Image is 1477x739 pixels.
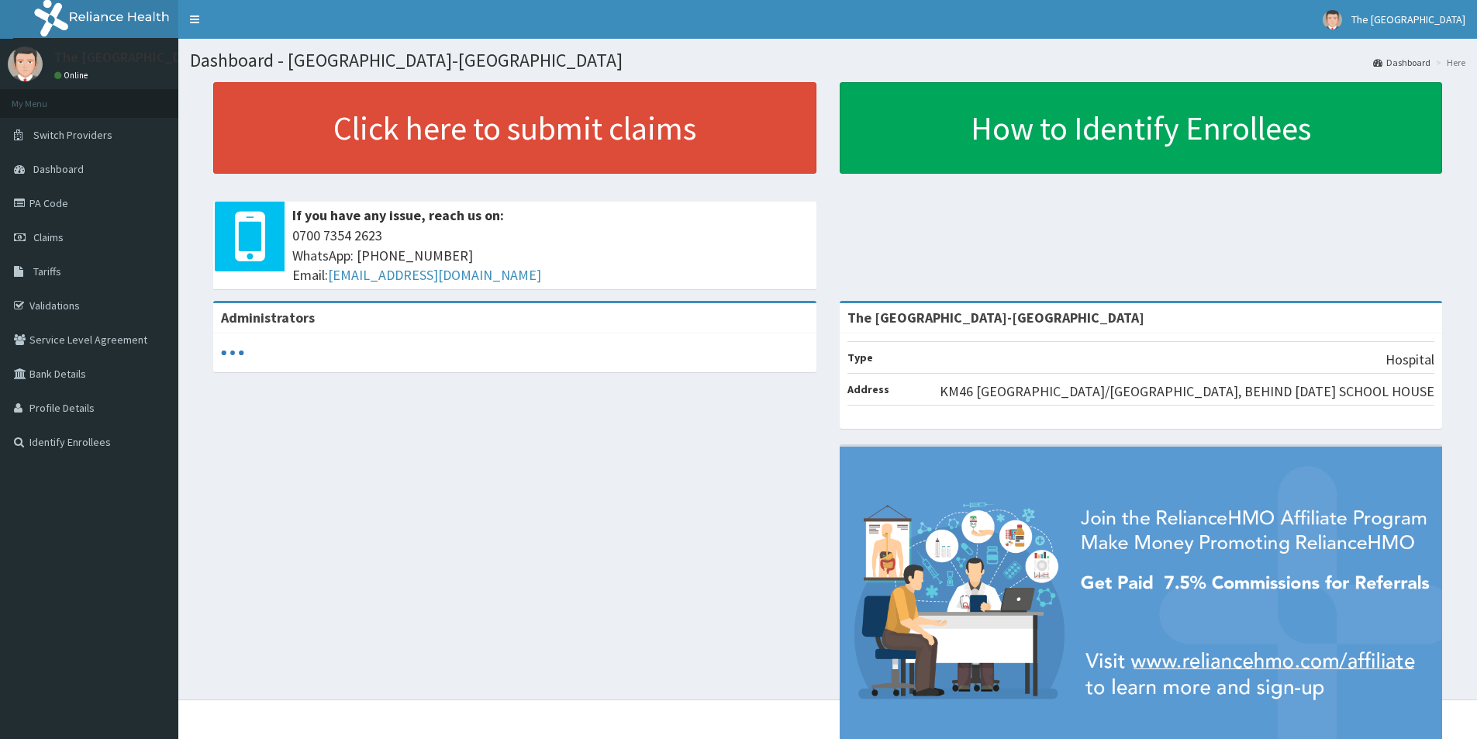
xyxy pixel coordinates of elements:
[840,82,1443,174] a: How to Identify Enrollees
[33,162,84,176] span: Dashboard
[33,230,64,244] span: Claims
[1373,56,1430,69] a: Dashboard
[847,351,873,364] b: Type
[54,50,209,64] p: The [GEOGRAPHIC_DATA]
[190,50,1465,71] h1: Dashboard - [GEOGRAPHIC_DATA]-[GEOGRAPHIC_DATA]
[1432,56,1465,69] li: Here
[292,206,504,224] b: If you have any issue, reach us on:
[1323,10,1342,29] img: User Image
[213,82,816,174] a: Click here to submit claims
[221,341,244,364] svg: audio-loading
[1351,12,1465,26] span: The [GEOGRAPHIC_DATA]
[847,382,889,396] b: Address
[54,70,91,81] a: Online
[1386,350,1434,370] p: Hospital
[33,264,61,278] span: Tariffs
[847,309,1144,326] strong: The [GEOGRAPHIC_DATA]-[GEOGRAPHIC_DATA]
[940,382,1434,402] p: KM46 [GEOGRAPHIC_DATA]/[GEOGRAPHIC_DATA], BEHIND [DATE] SCHOOL HOUSE
[8,47,43,81] img: User Image
[33,128,112,142] span: Switch Providers
[292,226,809,285] span: 0700 7354 2623 WhatsApp: [PHONE_NUMBER] Email:
[328,266,541,284] a: [EMAIL_ADDRESS][DOMAIN_NAME]
[221,309,315,326] b: Administrators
